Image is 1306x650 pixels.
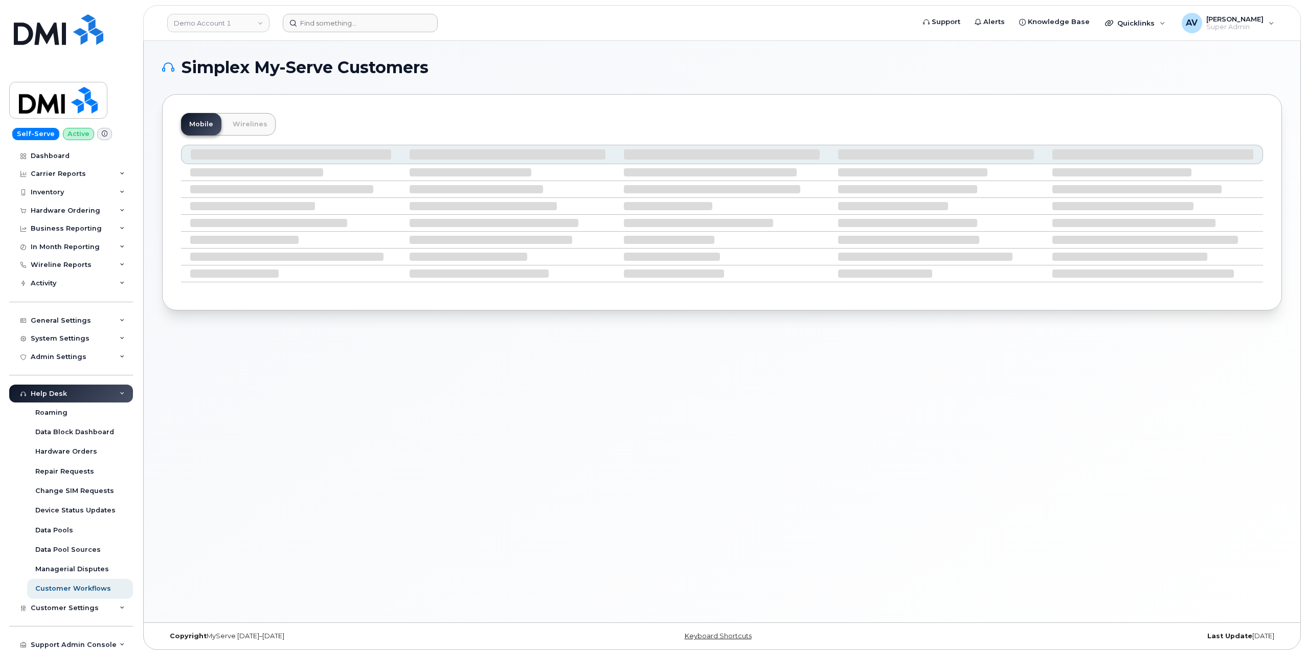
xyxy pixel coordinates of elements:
div: MyServe [DATE]–[DATE] [162,632,535,640]
a: Mobile [181,113,221,136]
a: Keyboard Shortcuts [685,632,752,640]
a: Wirelines [224,113,276,136]
strong: Copyright [170,632,207,640]
span: Simplex My-Serve Customers [182,60,429,75]
div: [DATE] [909,632,1282,640]
strong: Last Update [1207,632,1252,640]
